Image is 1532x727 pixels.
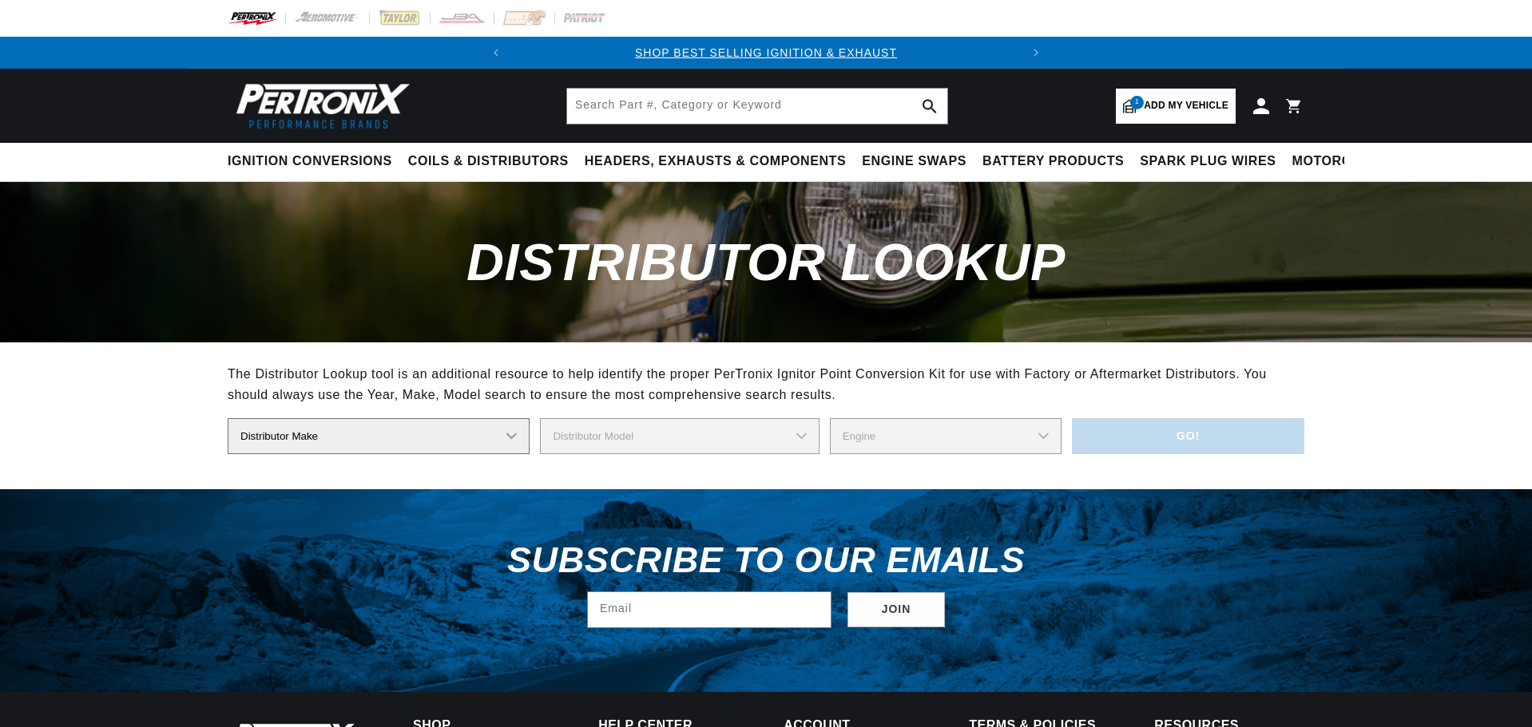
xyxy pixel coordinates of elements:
[466,233,1066,291] span: Distributor Lookup
[1292,153,1387,170] span: Motorcycle
[408,153,569,170] span: Coils & Distributors
[588,592,831,627] input: Email
[1144,98,1228,113] span: Add my vehicle
[912,89,947,124] button: search button
[1132,143,1284,180] summary: Spark Plug Wires
[1284,143,1395,180] summary: Motorcycle
[635,46,897,59] a: SHOP BEST SELLING IGNITION & EXHAUST
[1116,89,1236,124] a: 1Add my vehicle
[585,153,846,170] span: Headers, Exhausts & Components
[512,44,1020,61] div: 1 of 2
[507,545,1025,575] h3: Subscribe to our emails
[400,143,577,180] summary: Coils & Distributors
[1140,153,1276,170] span: Spark Plug Wires
[480,37,512,69] button: Translation missing: en.sections.announcements.previous_announcement
[228,143,400,180] summary: Ignition Conversions
[577,143,854,180] summary: Headers, Exhausts & Components
[188,37,1344,69] slideshow-component: Translation missing: en.sections.announcements.announcement_bar
[228,78,411,133] img: Pertronix
[982,153,1124,170] span: Battery Products
[228,153,392,170] span: Ignition Conversions
[1020,37,1052,69] button: Translation missing: en.sections.announcements.next_announcement
[228,364,1304,405] div: The Distributor Lookup tool is an additional resource to help identify the proper PerTronix Ignit...
[567,89,947,124] input: Search Part #, Category or Keyword
[1130,96,1144,109] span: 1
[974,143,1132,180] summary: Battery Products
[512,44,1020,61] div: Announcement
[862,153,966,170] span: Engine Swaps
[854,143,974,180] summary: Engine Swaps
[847,592,945,628] button: Subscribe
